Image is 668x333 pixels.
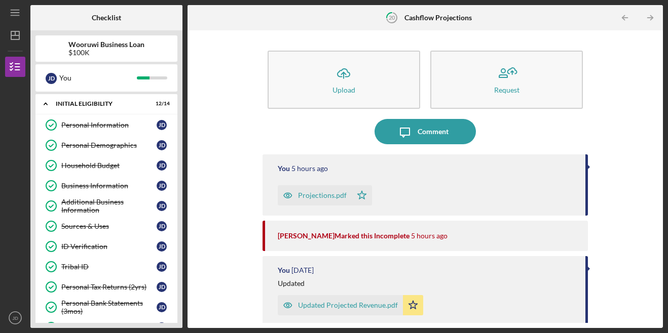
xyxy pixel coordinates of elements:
[41,277,172,297] a: Personal Tax Returns (2yrs)JD
[278,185,372,205] button: Projections.pdf
[157,221,167,231] div: J D
[61,182,157,190] div: Business Information
[46,73,57,84] div: J D
[157,181,167,191] div: J D
[61,121,157,129] div: Personal Information
[389,14,395,21] tspan: 20
[61,283,157,291] div: Personal Tax Returns (2yrs)
[12,315,18,321] text: JD
[59,69,137,87] div: You
[157,241,167,252] div: J D
[41,216,172,236] a: Sources & UsesJD
[291,266,314,274] time: 2025-01-15 23:03
[157,201,167,211] div: J D
[157,120,167,130] div: J D
[68,49,144,57] div: $100K
[41,135,172,155] a: Personal DemographicsJD
[157,282,167,292] div: J D
[41,236,172,257] a: ID VerificationJD
[157,160,167,171] div: J D
[157,302,167,312] div: J D
[278,266,290,274] div: You
[41,297,172,317] a: Personal Bank Statements (3mos)JD
[68,40,144,49] b: Wooruwi Business Loan
[5,308,25,328] button: JD
[278,164,290,173] div: You
[157,322,167,332] div: J D
[268,51,420,109] button: Upload
[61,198,157,214] div: Additional Business Information
[298,191,347,199] div: Projections.pdf
[278,279,305,287] div: Updated
[61,141,157,149] div: Personal Demographics
[61,161,157,170] div: Household Budget
[41,115,172,135] a: Personal InformationJD
[291,164,328,173] time: 2025-08-12 19:01
[375,119,476,144] button: Comment
[61,299,157,315] div: Personal Bank Statements (3mos)
[418,119,449,144] div: Comment
[61,222,157,230] div: Sources & Uses
[411,232,448,240] time: 2025-08-12 18:21
[157,262,167,272] div: J D
[56,101,144,107] div: Initial Eligibility
[332,86,355,94] div: Upload
[494,86,519,94] div: Request
[41,176,172,196] a: Business InformationJD
[61,242,157,251] div: ID Verification
[92,14,121,22] b: Checklist
[278,295,423,315] button: Updated Projected Revenue.pdf
[298,301,398,309] div: Updated Projected Revenue.pdf
[404,14,472,22] b: Cashflow Projections
[41,196,172,216] a: Additional Business InformationJD
[430,51,583,109] button: Request
[157,140,167,150] div: J D
[41,155,172,176] a: Household BudgetJD
[278,232,410,240] div: [PERSON_NAME] Marked this Incomplete
[152,101,170,107] div: 12 / 14
[61,263,157,271] div: Tribal ID
[41,257,172,277] a: Tribal IDJD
